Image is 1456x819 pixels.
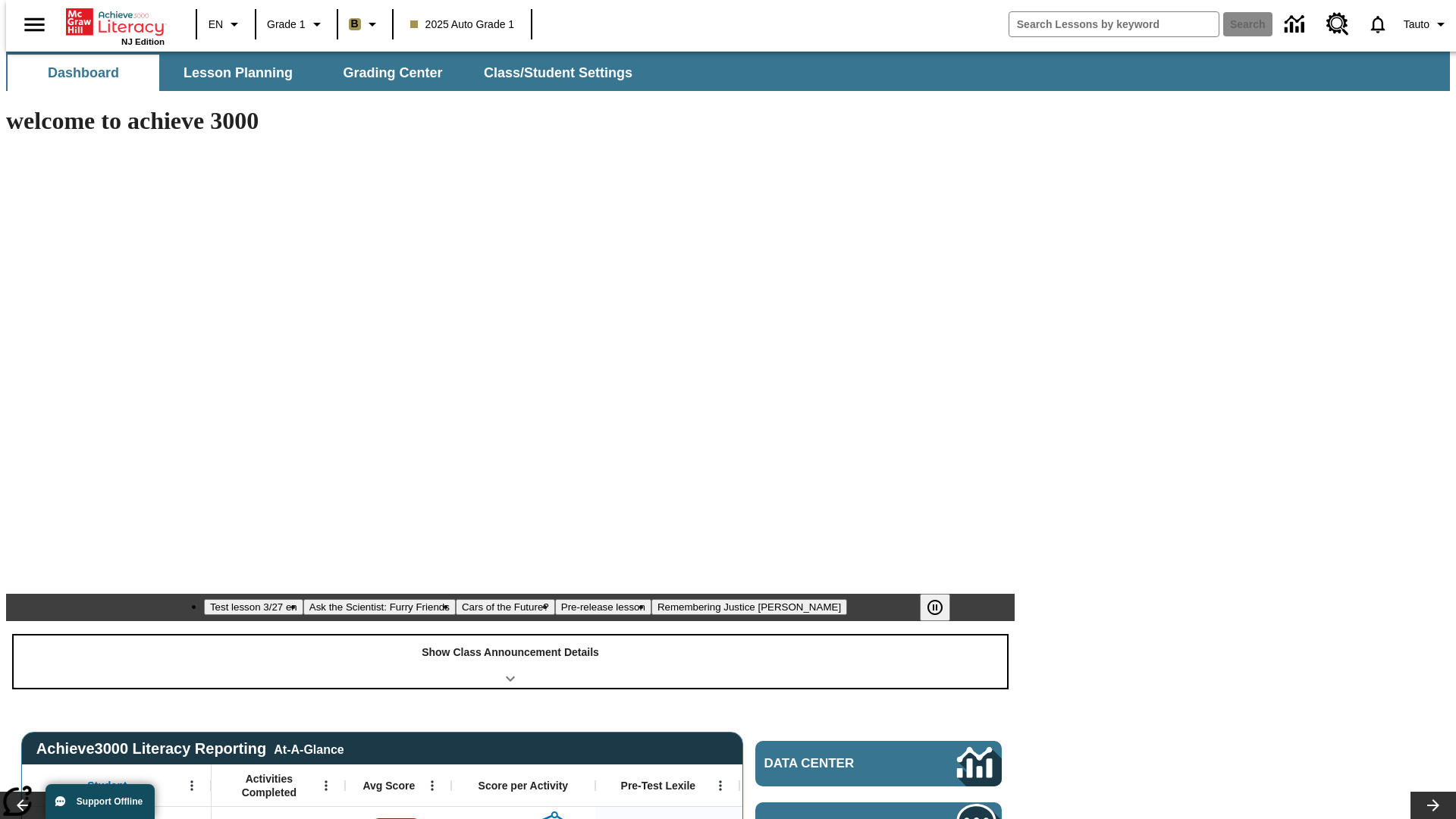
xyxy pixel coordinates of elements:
button: Open Menu [315,774,337,797]
a: Resource Center, Will open in new tab [1317,4,1358,45]
span: Data Center [764,756,906,771]
p: Show Class Announcement Details [422,645,599,661]
div: SubNavbar [6,55,646,91]
button: Slide 3 Cars of the Future? [456,599,555,615]
button: Slide 5 Remembering Justice O'Connor [651,599,847,615]
button: Grading Center [317,55,469,91]
span: Class/Student Settings [484,64,632,82]
button: Grade: Grade 1, Select a grade [261,11,332,38]
button: Open side menu [12,2,57,47]
button: Open Menu [421,774,444,797]
div: Show Class Announcement Details [14,635,1007,688]
div: At-A-Glance [274,740,344,757]
span: Activities Completed [219,772,319,799]
span: EN [209,17,223,33]
span: Student [87,779,127,792]
button: Lesson Planning [162,55,314,91]
a: Data Center [755,741,1002,786]
a: Home [66,7,165,37]
button: Slide 1 Test lesson 3/27 en [204,599,303,615]
a: Notifications [1358,5,1398,44]
button: Pause [920,594,950,621]
span: NJ Edition [121,37,165,46]
span: Score per Activity [479,779,569,792]
button: Slide 2 Ask the Scientist: Furry Friends [303,599,456,615]
button: Support Offline [45,784,155,819]
span: 2025 Auto Grade 1 [410,17,515,33]
span: Lesson Planning [184,64,293,82]
button: Dashboard [8,55,159,91]
button: Boost Class color is light brown. Change class color [343,11,388,38]
span: Grade 1 [267,17,306,33]
button: Slide 4 Pre-release lesson [555,599,651,615]
span: Grading Center [343,64,442,82]
span: B [351,14,359,33]
button: Open Menu [180,774,203,797]
button: Lesson carousel, Next [1410,792,1456,819]
div: Pause [920,594,965,621]
h1: welcome to achieve 3000 [6,107,1015,135]
input: search field [1009,12,1219,36]
span: Dashboard [48,64,119,82]
button: Open Menu [709,774,732,797]
span: Support Offline [77,796,143,807]
a: Data Center [1276,4,1317,45]
button: Class/Student Settings [472,55,645,91]
span: Pre-Test Lexile [621,779,696,792]
div: SubNavbar [6,52,1450,91]
button: Language: EN, Select a language [202,11,250,38]
span: Achieve3000 Literacy Reporting [36,740,344,758]
span: Tauto [1404,17,1429,33]
span: Avg Score [362,779,415,792]
div: Home [66,5,165,46]
button: Profile/Settings [1398,11,1456,38]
